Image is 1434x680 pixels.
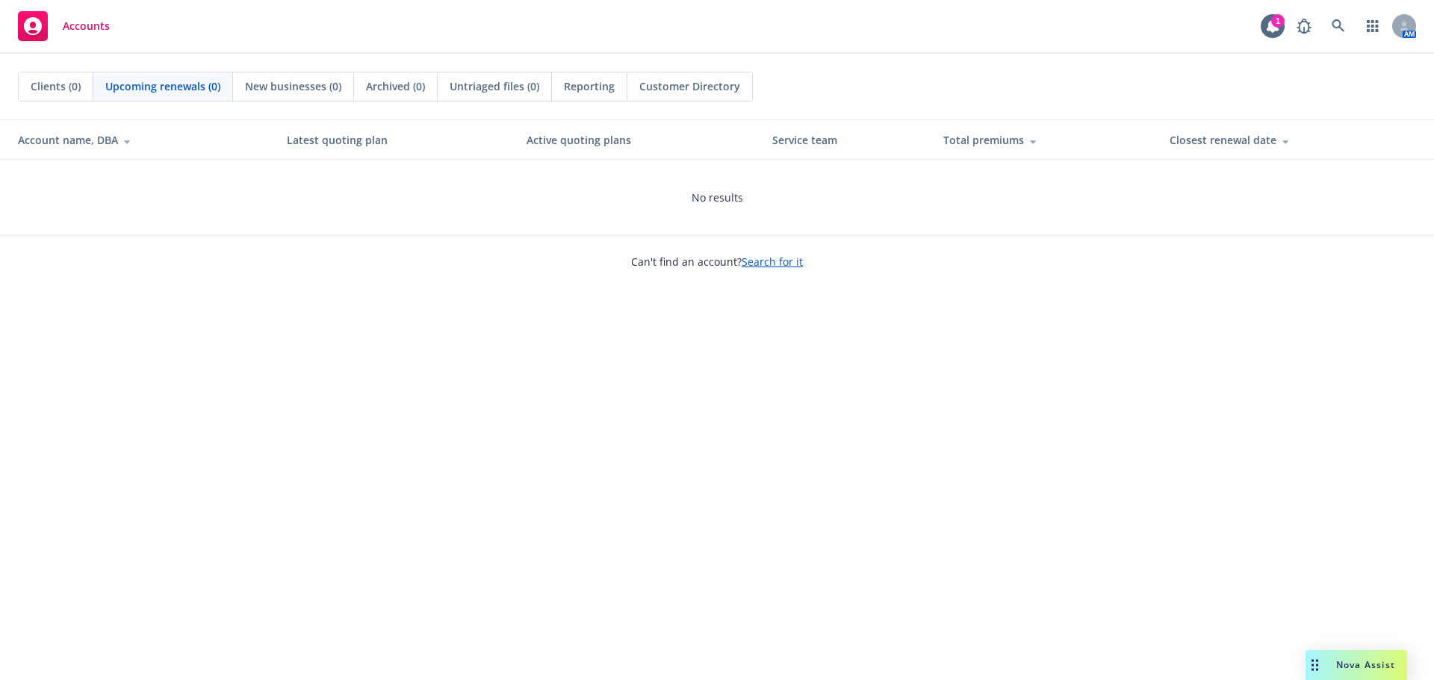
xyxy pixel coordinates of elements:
[1170,132,1422,148] div: Closest renewal date
[18,132,263,148] div: Account name, DBA
[1306,650,1407,680] button: Nova Assist
[1323,11,1353,41] a: Search
[450,78,539,94] span: Untriaged files (0)
[1289,11,1319,41] a: Report a Bug
[1271,14,1285,28] div: 1
[631,254,803,269] span: Can't find an account?
[943,132,1146,148] div: Total premiums
[772,132,919,148] div: Service team
[63,20,110,32] span: Accounts
[564,78,615,94] span: Reporting
[12,5,116,47] a: Accounts
[639,78,740,94] span: Customer Directory
[366,78,425,94] span: Archived (0)
[31,78,81,94] span: Clients (0)
[527,132,749,148] div: Active quoting plans
[1306,650,1324,680] div: Drag to move
[105,78,220,94] span: Upcoming renewals (0)
[692,190,743,205] span: No results
[1358,11,1388,41] a: Switch app
[287,132,502,148] div: Latest quoting plan
[1336,658,1395,671] span: Nova Assist
[742,255,803,269] a: Search for it
[245,78,341,94] span: New businesses (0)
